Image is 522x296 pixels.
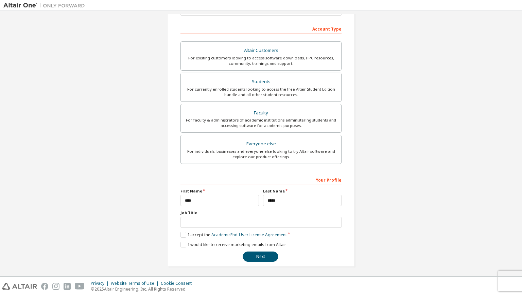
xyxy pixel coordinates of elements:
img: youtube.svg [75,283,85,290]
button: Next [243,252,278,262]
div: Account Type [180,23,342,34]
img: altair_logo.svg [2,283,37,290]
p: © 2025 Altair Engineering, Inc. All Rights Reserved. [91,286,196,292]
img: Altair One [3,2,88,9]
img: facebook.svg [41,283,48,290]
div: For currently enrolled students looking to access the free Altair Student Edition bundle and all ... [185,87,337,97]
label: Job Title [180,210,342,216]
div: For existing customers looking to access software downloads, HPC resources, community, trainings ... [185,55,337,66]
label: Last Name [263,188,342,194]
img: linkedin.svg [64,283,71,290]
div: For faculty & administrators of academic institutions administering students and accessing softwa... [185,117,337,128]
a: Academic End-User License Agreement [211,232,287,238]
label: I would like to receive marketing emails from Altair [180,242,286,247]
div: Students [185,77,337,87]
div: Website Terms of Use [111,281,161,286]
div: Faculty [185,108,337,118]
div: Everyone else [185,139,337,149]
div: Privacy [91,281,111,286]
label: First Name [180,188,259,194]
div: Your Profile [180,174,342,185]
div: Altair Customers [185,46,337,55]
div: For individuals, businesses and everyone else looking to try Altair software and explore our prod... [185,149,337,160]
div: Cookie Consent [161,281,196,286]
img: instagram.svg [52,283,59,290]
label: I accept the [180,232,287,238]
